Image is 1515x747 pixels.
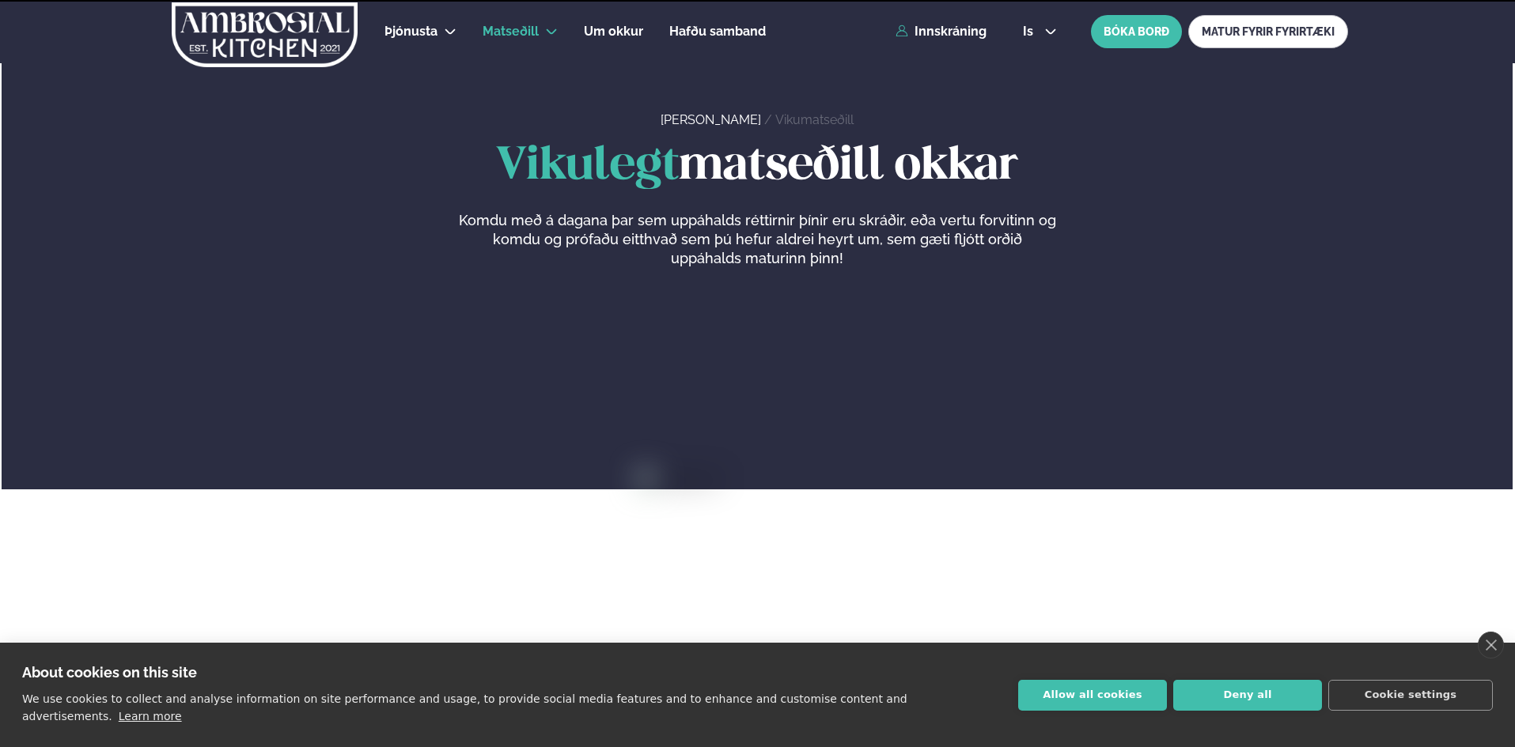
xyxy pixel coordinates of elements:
[1091,15,1182,48] button: BÓKA BORÐ
[384,22,437,41] a: Þjónusta
[669,24,766,39] span: Hafðu samband
[384,24,437,39] span: Þjónusta
[170,2,359,67] img: logo
[1188,15,1348,48] a: MATUR FYRIR FYRIRTÆKI
[1328,680,1493,711] button: Cookie settings
[119,710,182,722] a: Learn more
[1478,632,1504,658] a: close
[167,141,1348,192] h1: matseðill okkar
[584,22,643,41] a: Um okkur
[1023,25,1038,38] span: is
[669,22,766,41] a: Hafðu samband
[483,24,539,39] span: Matseðill
[22,664,197,681] strong: About cookies on this site
[584,24,643,39] span: Um okkur
[483,22,539,41] a: Matseðill
[496,145,679,188] span: Vikulegt
[896,25,987,39] a: Innskráning
[1173,680,1322,711] button: Deny all
[1018,680,1167,711] button: Allow all cookies
[764,112,775,127] span: /
[661,112,761,127] a: [PERSON_NAME]
[775,112,854,127] a: Vikumatseðill
[458,211,1056,268] p: Komdu með á dagana þar sem uppáhalds réttirnir þínir eru skráðir, eða vertu forvitinn og komdu og...
[1010,25,1070,38] button: is
[22,692,907,722] p: We use cookies to collect and analyse information on site performance and usage, to provide socia...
